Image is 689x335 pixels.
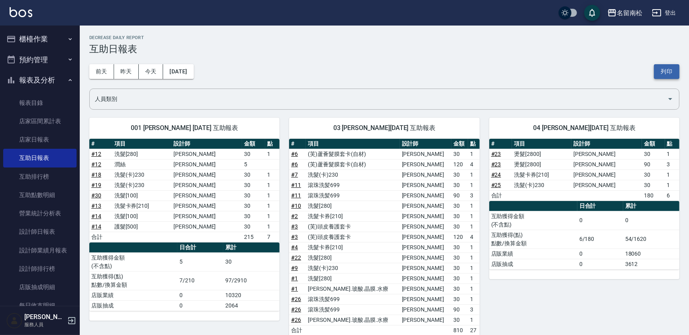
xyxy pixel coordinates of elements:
[177,271,223,290] td: 7/210
[468,149,480,159] td: 1
[451,315,468,325] td: 30
[299,124,470,132] span: 03 [PERSON_NAME][DATE] 互助報表
[306,180,400,190] td: 滾珠洗髪699
[489,230,577,248] td: 互助獲得(點) 點數/換算金額
[91,182,101,188] a: #19
[491,161,501,167] a: #23
[577,201,623,211] th: 日合計
[291,203,301,209] a: #10
[3,112,77,130] a: 店家區間累計表
[468,273,480,284] td: 1
[171,139,242,149] th: 設計師
[451,242,468,252] td: 30
[451,273,468,284] td: 30
[306,139,400,149] th: 項目
[468,304,480,315] td: 3
[654,64,679,79] button: 列印
[3,130,77,149] a: 店家日報表
[242,159,265,169] td: 5
[291,223,298,230] a: #3
[306,273,400,284] td: 洗髮[280]
[223,300,280,311] td: 2064
[468,190,480,201] td: 3
[665,139,679,149] th: 點
[291,244,298,250] a: #4
[306,294,400,304] td: 滾珠洗髪699
[623,248,679,259] td: 18060
[89,43,679,55] h3: 互助日報表
[451,252,468,263] td: 30
[400,201,451,211] td: [PERSON_NAME]
[265,190,280,201] td: 1
[306,169,400,180] td: 洗髮(卡)230
[24,321,65,328] p: 服務人員
[400,242,451,252] td: [PERSON_NAME]
[306,149,400,159] td: (芙)蘆薈髮膜套卡(自材)
[451,284,468,294] td: 30
[89,242,280,311] table: a dense table
[306,304,400,315] td: 滾珠洗髪699
[468,159,480,169] td: 4
[289,139,306,149] th: #
[491,182,501,188] a: #25
[400,315,451,325] td: [PERSON_NAME]
[139,64,163,79] button: 今天
[91,203,101,209] a: #13
[10,7,32,17] img: Logo
[400,159,451,169] td: [PERSON_NAME]
[664,93,677,105] button: Open
[242,190,265,201] td: 30
[665,190,679,201] td: 6
[451,211,468,221] td: 30
[468,139,480,149] th: 點
[3,29,77,49] button: 櫃檯作業
[400,263,451,273] td: [PERSON_NAME]
[89,271,177,290] td: 互助獲得(點) 點數/換算金額
[291,182,301,188] a: #11
[3,70,77,91] button: 報表及分析
[112,221,171,232] td: 護髮[500]
[3,49,77,70] button: 預約管理
[649,6,679,20] button: 登出
[265,221,280,232] td: 1
[489,259,577,269] td: 店販抽成
[242,201,265,211] td: 30
[306,315,400,325] td: [PERSON_NAME].玻酸.晶膜.水療
[177,290,223,300] td: 0
[451,180,468,190] td: 30
[400,211,451,221] td: [PERSON_NAME]
[291,317,301,323] a: #26
[89,232,112,242] td: 合計
[468,284,480,294] td: 1
[163,64,193,79] button: [DATE]
[291,306,301,313] a: #26
[468,201,480,211] td: 1
[89,252,177,271] td: 互助獲得金額 (不含點)
[468,232,480,242] td: 4
[91,171,101,178] a: #18
[265,169,280,180] td: 1
[171,149,242,159] td: [PERSON_NAME]
[468,169,480,180] td: 1
[3,204,77,223] a: 營業統計分析表
[571,180,642,190] td: [PERSON_NAME]
[400,149,451,159] td: [PERSON_NAME]
[93,92,664,106] input: 人員名稱
[112,190,171,201] td: 洗髮[100]
[489,248,577,259] td: 店販業績
[171,190,242,201] td: [PERSON_NAME]
[512,159,571,169] td: 燙髮[2800]
[468,242,480,252] td: 1
[242,149,265,159] td: 30
[400,190,451,201] td: [PERSON_NAME]
[291,213,298,219] a: #2
[451,201,468,211] td: 30
[468,180,480,190] td: 1
[171,201,242,211] td: [PERSON_NAME]
[3,94,77,112] a: 報表目錄
[171,180,242,190] td: [PERSON_NAME]
[265,139,280,149] th: 點
[642,149,665,159] td: 30
[291,192,301,199] a: #11
[571,149,642,159] td: [PERSON_NAME]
